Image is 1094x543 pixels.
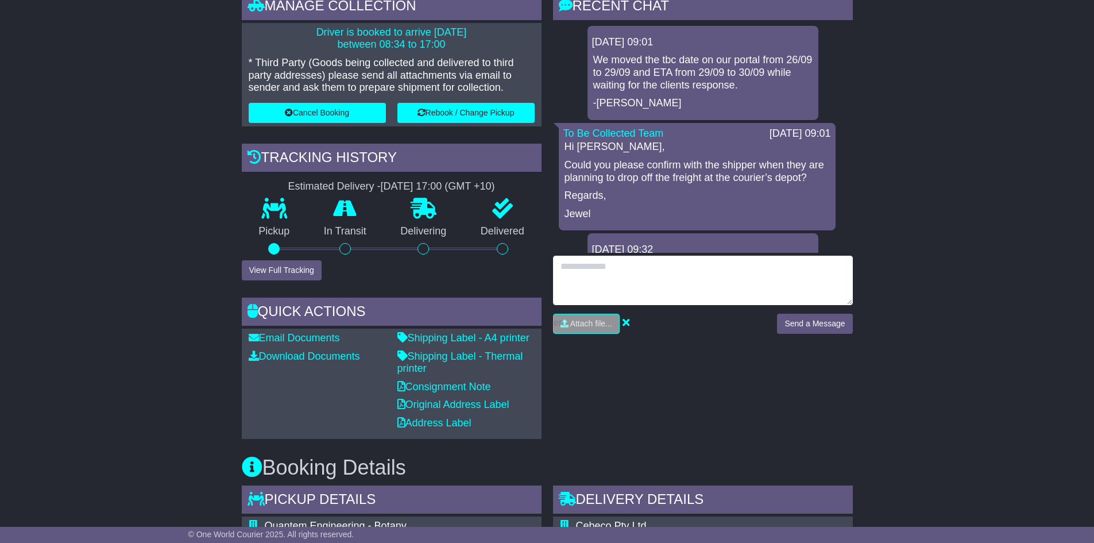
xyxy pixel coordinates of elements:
button: Rebook / Change Pickup [397,103,535,123]
div: [DATE] 17:00 (GMT +10) [381,180,495,193]
p: Driver is booked to arrive [DATE] between 08:34 to 17:00 [249,26,535,51]
a: Shipping Label - Thermal printer [397,351,523,375]
p: -[PERSON_NAME] [593,97,813,110]
span: Quantem Engineering - Botany [265,520,407,532]
p: Pickup [242,225,307,238]
a: Original Address Label [397,399,509,410]
p: Regards, [565,190,830,202]
p: Hi [PERSON_NAME], [565,141,830,153]
p: Could you please confirm with the shipper when they are planning to drop off the freight at the c... [565,159,830,184]
div: [DATE] 09:32 [592,244,814,256]
button: View Full Tracking [242,260,322,280]
span: © One World Courier 2025. All rights reserved. [188,530,354,539]
a: To Be Collected Team [563,128,664,139]
a: Shipping Label - A4 printer [397,332,529,344]
p: Jewel [565,208,830,221]
a: Consignment Note [397,381,491,392]
span: Cebeco Pty Ltd [576,520,647,532]
div: Delivery Details [553,486,853,517]
p: We moved the tbc date on our portal from 26/09 to 29/09 and ETA from 29/09 to 30/09 while waiting... [593,54,813,91]
button: Send a Message [777,314,852,334]
p: Delivered [463,225,542,238]
div: Estimated Delivery - [242,180,542,193]
p: Delivering [384,225,464,238]
button: Cancel Booking [249,103,386,123]
p: * Third Party (Goods being collected and delivered to third party addresses) please send all atta... [249,57,535,94]
p: In Transit [307,225,384,238]
a: Download Documents [249,351,360,362]
h3: Booking Details [242,456,853,479]
a: Email Documents [249,332,340,344]
a: Address Label [397,417,471,429]
div: [DATE] 09:01 [592,36,814,49]
div: Pickup Details [242,486,542,517]
div: [DATE] 09:01 [770,128,831,140]
div: Tracking history [242,144,542,175]
div: Quick Actions [242,298,542,329]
